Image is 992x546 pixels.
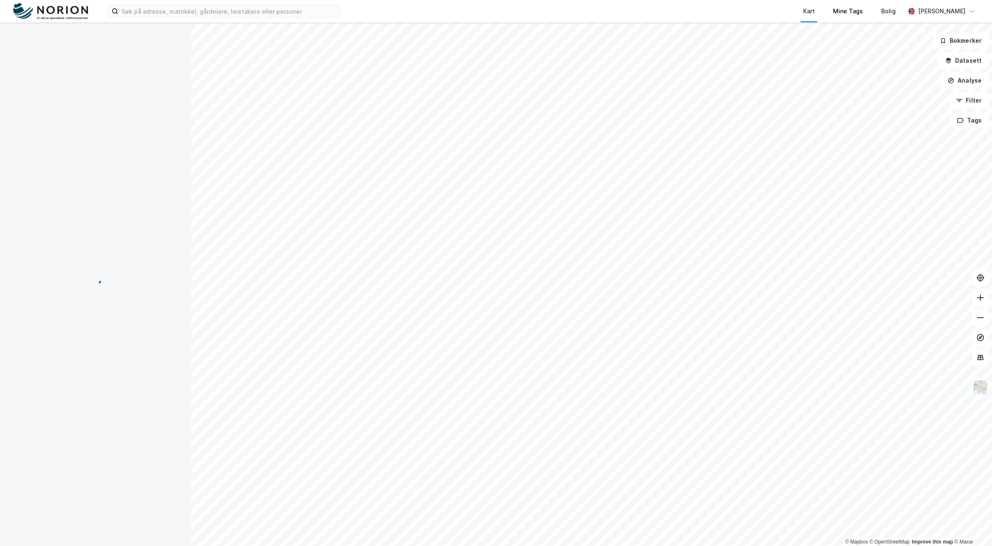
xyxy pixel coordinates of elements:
div: Kontrollprogram for chat [950,506,992,546]
div: Kart [803,6,815,16]
iframe: Chat Widget [950,506,992,546]
a: Mapbox [845,539,868,545]
a: OpenStreetMap [870,539,910,545]
button: Datasett [938,52,989,69]
input: Søk på adresse, matrikkel, gårdeiere, leietakere eller personer [118,5,340,17]
button: Bokmerker [933,32,989,49]
button: Tags [950,112,989,129]
img: norion-logo.80e7a08dc31c2e691866.png [13,3,88,20]
div: Bolig [881,6,896,16]
img: spinner.a6d8c91a73a9ac5275cf975e30b51cfb.svg [89,273,102,286]
a: Improve this map [912,539,953,545]
button: Analyse [941,72,989,89]
div: [PERSON_NAME] [918,6,965,16]
img: Z [972,380,988,395]
div: Mine Tags [833,6,863,16]
button: Filter [949,92,989,109]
